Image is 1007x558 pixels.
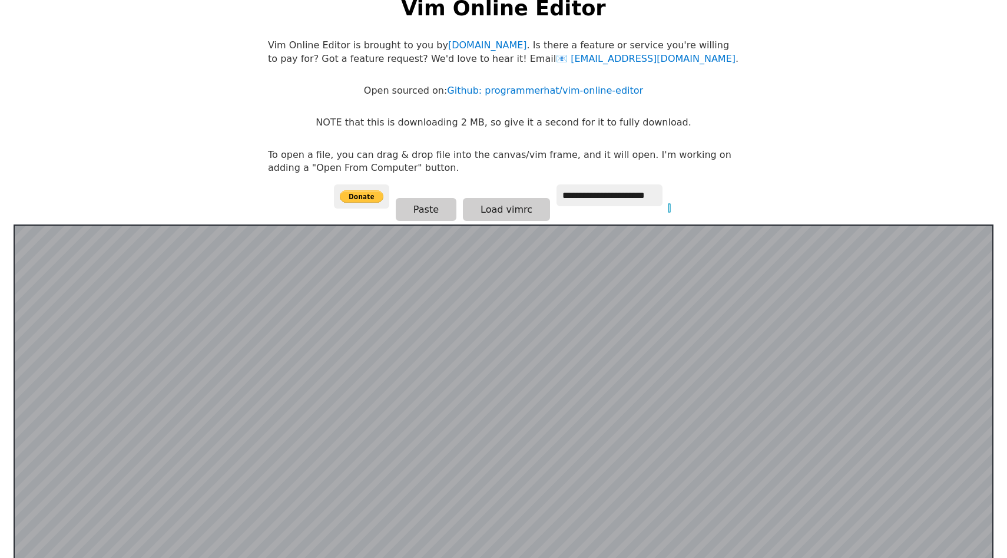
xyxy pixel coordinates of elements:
[556,53,736,64] a: [EMAIL_ADDRESS][DOMAIN_NAME]
[364,84,643,97] p: Open sourced on:
[316,116,691,129] p: NOTE that this is downloading 2 MB, so give it a second for it to fully download.
[463,198,550,221] button: Load vimrc
[268,39,739,65] p: Vim Online Editor is brought to you by . Is there a feature or service you're willing to pay for?...
[447,85,643,96] a: Github: programmerhat/vim-online-editor
[268,148,739,175] p: To open a file, you can drag & drop file into the canvas/vim frame, and it will open. I'm working...
[396,198,456,221] button: Paste
[448,39,527,51] a: [DOMAIN_NAME]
